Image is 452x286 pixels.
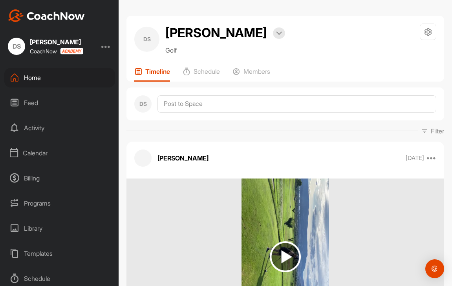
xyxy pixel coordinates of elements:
p: [DATE] [406,154,424,162]
p: [PERSON_NAME] [157,153,209,163]
p: Golf [165,46,285,55]
div: Home [4,68,115,87]
div: Templates [4,244,115,263]
h2: [PERSON_NAME] [165,24,267,42]
img: CoachNow [8,9,85,22]
img: play [270,241,301,272]
div: Billing [4,168,115,188]
div: DS [134,27,159,52]
img: arrow-down [276,31,282,35]
p: Timeline [145,67,170,75]
div: DS [8,38,25,55]
p: Schedule [194,67,220,75]
div: CoachNow [30,48,83,55]
div: Feed [4,93,115,113]
div: Open Intercom Messenger [425,259,444,278]
div: Activity [4,118,115,138]
div: Library [4,219,115,238]
div: [PERSON_NAME] [30,39,83,45]
p: Members [243,67,270,75]
div: Programs [4,193,115,213]
div: Calendar [4,143,115,163]
p: Filter [431,126,444,136]
div: DS [134,95,152,113]
img: CoachNow acadmey [60,48,83,55]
